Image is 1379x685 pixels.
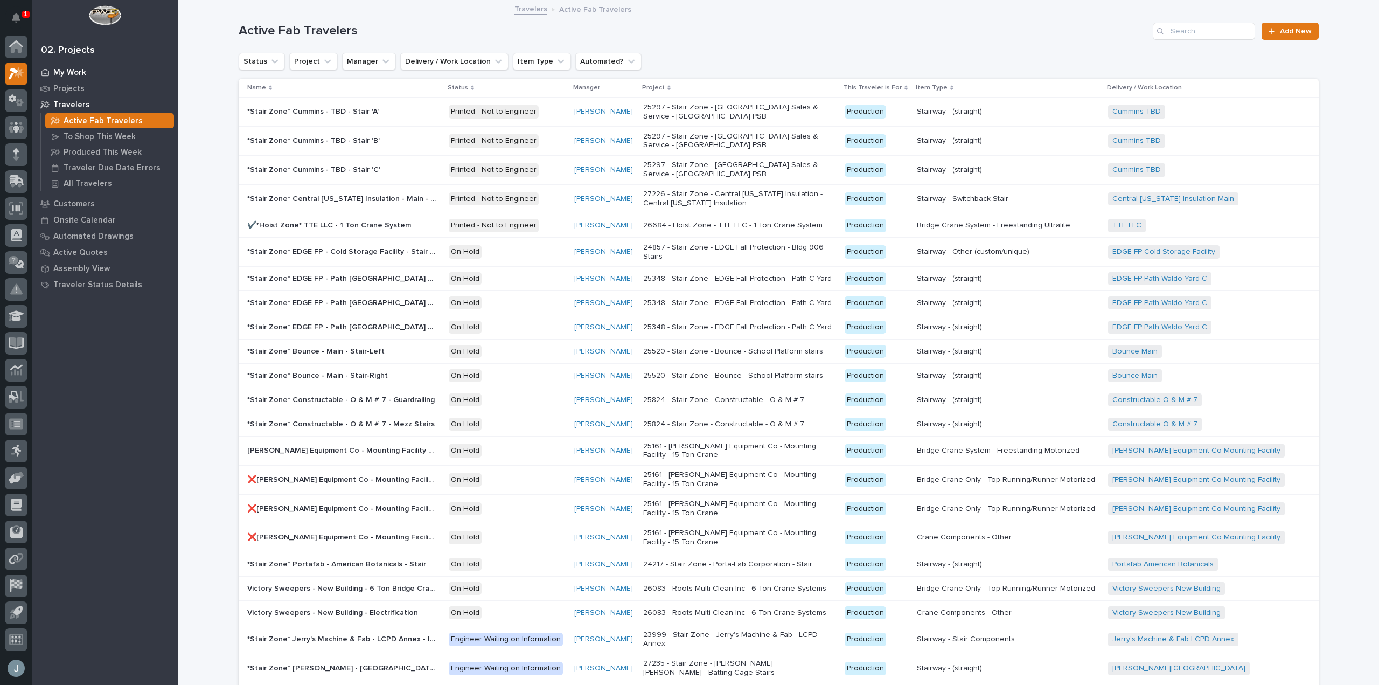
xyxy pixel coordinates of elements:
[247,444,438,455] p: Elliott Equipment Co - Mounting Facility - 15 Ton Crane System
[24,10,27,18] p: 1
[574,475,633,485] a: [PERSON_NAME]
[53,84,85,94] p: Projects
[53,199,95,209] p: Customers
[845,345,886,358] div: Production
[574,664,633,673] a: [PERSON_NAME]
[247,582,438,593] p: Victory Sweepers - New Building - 6 Ton Bridge Cranes
[1112,635,1234,644] a: Jerry's Machine & Fab LCPD Annex
[1112,136,1161,146] a: Cummins TBD
[1112,533,1280,542] a: [PERSON_NAME] Equipment Co Mounting Facility
[53,248,108,258] p: Active Quotes
[573,82,600,94] p: Manager
[917,163,984,175] p: Stairway - (straight)
[89,5,121,25] img: Workspace Logo
[643,396,832,405] p: 25824 - Stair Zone - Constructable - O & M # 7
[917,633,1017,644] p: Stairway - Stair Components
[400,53,509,70] button: Delivery / Work Location
[1112,165,1161,175] a: Cummins TBD
[917,321,984,332] p: Stairway - (straight)
[845,633,886,646] div: Production
[41,45,95,57] div: 02. Projects
[513,53,571,70] button: Item Type
[844,82,902,94] p: This Traveler is For
[247,134,382,146] p: *Stair Zone* Cummins - TBD - Stair 'B'
[574,533,633,542] a: [PERSON_NAME]
[449,393,482,407] div: On Hold
[845,662,886,675] div: Production
[845,444,886,458] div: Production
[64,132,136,142] p: To Shop This Week
[247,531,438,542] p: ❌Elliott Equipment Co - Mounting Facility - Runway Electrification
[917,272,984,283] p: Stairway - (straight)
[574,107,633,116] a: [PERSON_NAME]
[41,176,178,191] a: All Travelers
[845,606,886,620] div: Production
[64,163,161,173] p: Traveler Due Date Errors
[917,582,1097,593] p: Bridge Crane Only - Top Running/Runner Motorized
[41,129,178,144] a: To Shop This Week
[845,245,886,259] div: Production
[917,245,1032,257] p: Stairway - Other (custom/unique)
[247,296,438,308] p: *Stair Zone* EDGE FP - Path [GEOGRAPHIC_DATA] C - Stair #2
[41,144,178,160] a: Produced This Week
[247,245,438,257] p: *Stair Zone* EDGE FP - Cold Storage Facility - Stair & Ship Ladder
[239,552,1319,577] tr: *Stair Zone* Portafab - American Botanicals - Stair*Stair Zone* Portafab - American Botanicals - ...
[643,442,832,460] p: 25161 - [PERSON_NAME] Equipment Co - Mounting Facility - 15 Ton Crane
[559,3,631,15] p: Active Fab Travelers
[53,68,86,78] p: My Work
[449,558,482,571] div: On Hold
[574,584,633,593] a: [PERSON_NAME]
[574,504,633,514] a: [PERSON_NAME]
[845,393,886,407] div: Production
[917,606,1014,618] p: Crane Components - Other
[449,531,482,544] div: On Hold
[643,190,832,208] p: 27226 - Stair Zone - Central [US_STATE] Insulation - Central [US_STATE] Insulation
[643,221,832,230] p: 26684 - Hoist Zone - TTE LLC - 1 Ton Crane System
[449,272,482,286] div: On Hold
[247,163,382,175] p: *Stair Zone* Cummins - TBD - Stair 'C'
[643,470,832,489] p: 25161 - [PERSON_NAME] Equipment Co - Mounting Facility - 15 Ton Crane
[239,213,1319,238] tr: ✔️*Hoist Zone* TTE LLC - 1 Ton Crane System✔️*Hoist Zone* TTE LLC - 1 Ton Crane System Printed - ...
[1153,23,1255,40] input: Search
[53,264,110,274] p: Assembly View
[449,606,482,620] div: On Hold
[917,134,984,146] p: Stairway - (straight)
[247,393,437,405] p: *Stair Zone* Constructable - O & M # 7 - Guardrailing
[845,219,886,232] div: Production
[1112,608,1221,618] a: Victory Sweepers New Building
[1112,274,1207,283] a: EDGE FP Path Waldo Yard C
[574,195,633,204] a: [PERSON_NAME]
[574,635,633,644] a: [PERSON_NAME]
[845,502,886,516] div: Production
[53,216,116,225] p: Onsite Calendar
[917,502,1097,514] p: Bridge Crane Only - Top Running/Runner Motorized
[449,345,482,358] div: On Hold
[574,299,633,308] a: [PERSON_NAME]
[239,601,1319,625] tr: Victory Sweepers - New Building - ElectrificationVictory Sweepers - New Building - Electrificatio...
[239,340,1319,364] tr: *Stair Zone* Bounce - Main - Stair-Left*Stair Zone* Bounce - Main - Stair-Left On Hold[PERSON_NAM...
[845,321,886,334] div: Production
[917,444,1082,455] p: Bridge Crane System - Freestanding Motorized
[41,160,178,175] a: Traveler Due Date Errors
[239,523,1319,552] tr: ❌[PERSON_NAME] Equipment Co - Mounting Facility - Runway Electrification❌[PERSON_NAME] Equipment ...
[845,192,886,206] div: Production
[5,6,27,29] button: Notifications
[917,558,984,569] p: Stairway - (straight)
[917,105,984,116] p: Stairway - (straight)
[32,64,178,80] a: My Work
[845,134,886,148] div: Production
[917,369,984,380] p: Stairway - (straight)
[917,345,984,356] p: Stairway - (straight)
[239,388,1319,412] tr: *Stair Zone* Constructable - O & M # 7 - Guardrailing*Stair Zone* Constructable - O & M # 7 - Gua...
[574,560,633,569] a: [PERSON_NAME]
[643,631,832,649] p: 23999 - Stair Zone - Jerry's Machine & Fab - LCPD Annex
[643,299,832,308] p: 25348 - Stair Zone - EDGE Fall Protection - Path C Yard
[574,221,633,230] a: [PERSON_NAME]
[1112,664,1245,673] a: [PERSON_NAME][GEOGRAPHIC_DATA]
[574,420,633,429] a: [PERSON_NAME]
[239,625,1319,654] tr: *Stair Zone* Jerry's Machine & Fab - LCPD Annex - Interior Locker Room Stair Mod*Stair Zone* Jerr...
[247,219,413,230] p: ✔️*Hoist Zone* TTE LLC - 1 Ton Crane System
[643,274,832,283] p: 25348 - Stair Zone - EDGE Fall Protection - Path C Yard
[574,247,633,257] a: [PERSON_NAME]
[449,502,482,516] div: On Hold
